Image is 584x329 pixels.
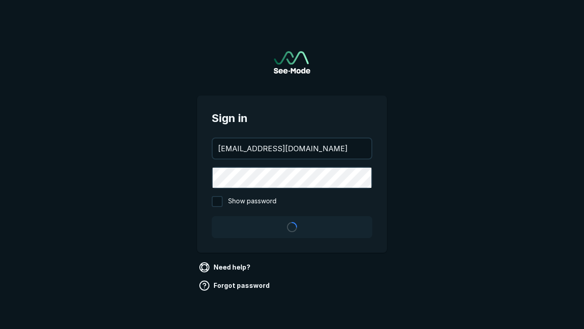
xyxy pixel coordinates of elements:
span: Sign in [212,110,372,127]
span: Show password [228,196,276,207]
a: Go to sign in [274,51,310,74]
img: See-Mode Logo [274,51,310,74]
a: Need help? [197,260,254,275]
a: Forgot password [197,278,273,293]
input: your@email.com [213,138,371,159]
